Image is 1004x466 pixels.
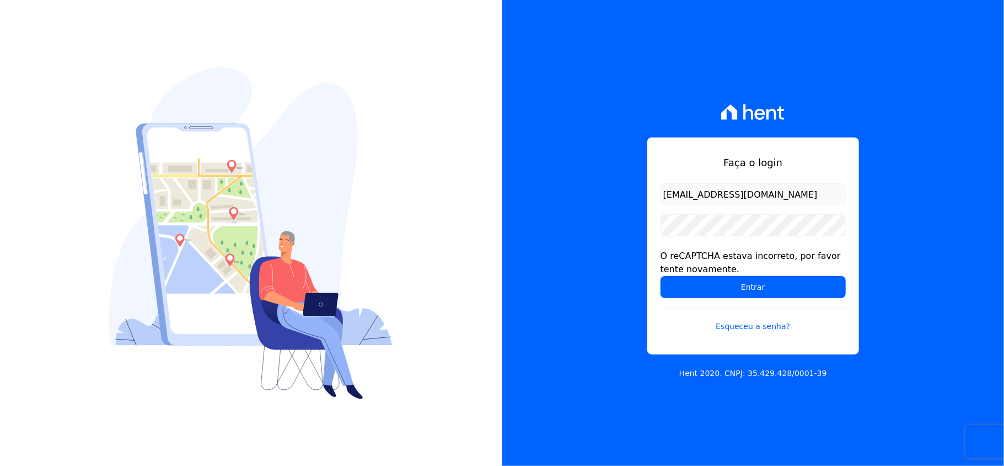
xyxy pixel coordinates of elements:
p: Hent 2020. CNPJ: 35.429.428/0001-39 [679,368,827,379]
input: Entrar [661,276,846,298]
img: Login [109,67,393,399]
h1: Faça o login [661,155,846,170]
input: Email [661,183,846,205]
div: O reCAPTCHA estava incorreto, por favor tente novamente. [661,250,846,276]
a: Esqueceu a senha? [661,307,846,332]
